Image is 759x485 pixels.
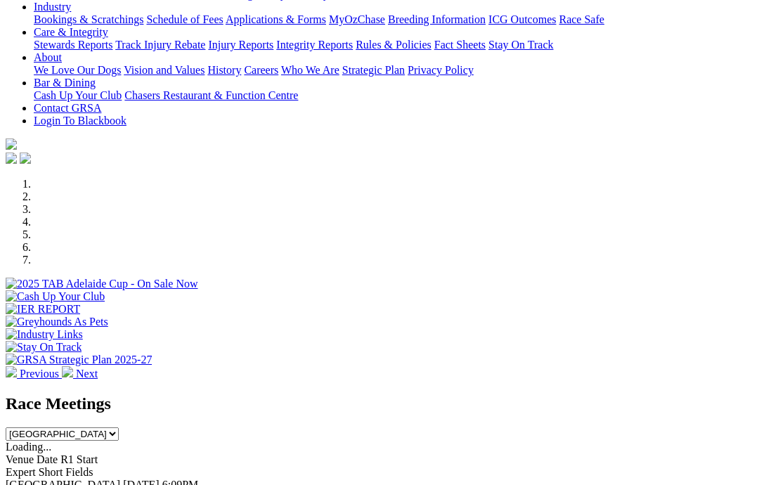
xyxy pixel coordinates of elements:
a: Who We Are [281,64,339,76]
div: Bar & Dining [34,89,753,102]
a: Track Injury Rebate [115,39,205,51]
span: Loading... [6,441,51,453]
div: Care & Integrity [34,39,753,51]
img: logo-grsa-white.png [6,138,17,150]
a: Fact Sheets [434,39,486,51]
span: Short [39,466,63,478]
img: twitter.svg [20,153,31,164]
img: GRSA Strategic Plan 2025-27 [6,354,152,366]
span: Date [37,453,58,465]
a: Bookings & Scratchings [34,13,143,25]
span: Venue [6,453,34,465]
a: Applications & Forms [226,13,326,25]
a: Bar & Dining [34,77,96,89]
img: Stay On Track [6,341,82,354]
h2: Race Meetings [6,394,753,413]
a: ICG Outcomes [488,13,556,25]
img: Greyhounds As Pets [6,316,108,328]
a: About [34,51,62,63]
span: Fields [65,466,93,478]
span: Next [76,368,98,380]
img: 2025 TAB Adelaide Cup - On Sale Now [6,278,198,290]
a: Integrity Reports [276,39,353,51]
a: Vision and Values [124,64,205,76]
a: Injury Reports [208,39,273,51]
a: Contact GRSA [34,102,101,114]
img: Industry Links [6,328,83,341]
a: Stewards Reports [34,39,112,51]
a: Stay On Track [488,39,553,51]
span: Expert [6,466,36,478]
a: Industry [34,1,71,13]
a: Previous [6,368,62,380]
a: Next [62,368,98,380]
a: We Love Our Dogs [34,64,121,76]
a: Strategic Plan [342,64,405,76]
img: IER REPORT [6,303,80,316]
span: Previous [20,368,59,380]
a: Schedule of Fees [146,13,223,25]
img: Cash Up Your Club [6,290,105,303]
img: chevron-right-pager-white.svg [62,366,73,377]
a: Care & Integrity [34,26,108,38]
a: MyOzChase [329,13,385,25]
div: Industry [34,13,753,26]
img: chevron-left-pager-white.svg [6,366,17,377]
a: Rules & Policies [356,39,432,51]
a: Privacy Policy [408,64,474,76]
a: Careers [244,64,278,76]
div: About [34,64,753,77]
a: Breeding Information [388,13,486,25]
a: Chasers Restaurant & Function Centre [124,89,298,101]
span: R1 Start [60,453,98,465]
a: Race Safe [559,13,604,25]
img: facebook.svg [6,153,17,164]
a: History [207,64,241,76]
a: Cash Up Your Club [34,89,122,101]
a: Login To Blackbook [34,115,126,127]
